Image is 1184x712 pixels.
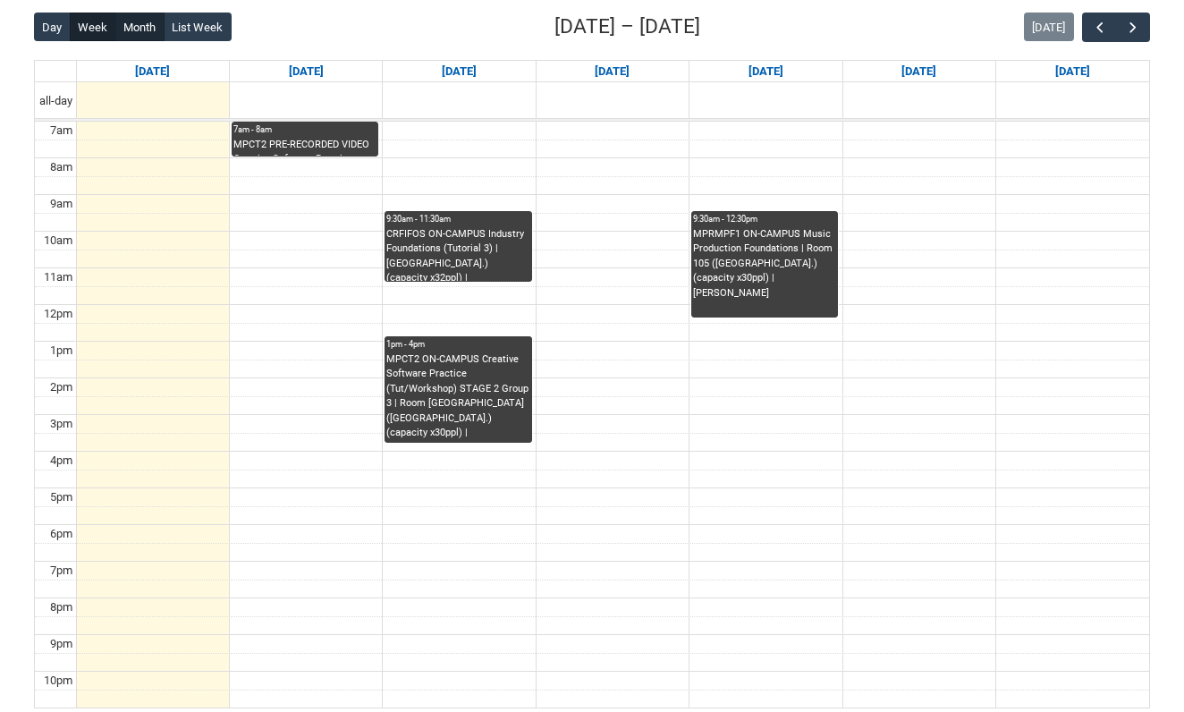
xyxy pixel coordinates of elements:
[233,123,376,136] div: 7am - 8am
[1052,61,1094,82] a: Go to August 23, 2025
[233,138,376,157] div: MPCT2 PRE-RECORDED VIDEO Creative Software Practice (Lecture) STAGE 2 | Online | [PERSON_NAME]
[386,227,529,282] div: CRFIFOS ON-CAMPUS Industry Foundations (Tutorial 3) | [GEOGRAPHIC_DATA].) (capacity x32ppl) | [PE...
[47,562,76,580] div: 7pm
[34,13,71,41] button: Day
[386,213,529,225] div: 9:30am - 11:30am
[47,488,76,506] div: 5pm
[40,305,76,323] div: 12pm
[47,452,76,470] div: 4pm
[47,525,76,543] div: 6pm
[693,213,836,225] div: 9:30am - 12:30pm
[40,232,76,250] div: 10am
[47,195,76,213] div: 9am
[36,92,76,110] span: all-day
[1024,13,1074,41] button: [DATE]
[40,268,76,286] div: 11am
[1082,13,1116,42] button: Previous Week
[438,61,480,82] a: Go to August 19, 2025
[47,635,76,653] div: 9pm
[164,13,232,41] button: List Week
[285,61,327,82] a: Go to August 18, 2025
[693,227,836,301] div: MPRMPF1 ON-CAMPUS Music Production Foundations | Room 105 ([GEOGRAPHIC_DATA].) (capacity x30ppl) ...
[70,13,116,41] button: Week
[47,415,76,433] div: 3pm
[40,672,76,690] div: 10pm
[591,61,633,82] a: Go to August 20, 2025
[386,352,529,443] div: MPCT2 ON-CAMPUS Creative Software Practice (Tut/Workshop) STAGE 2 Group 3 | Room [GEOGRAPHIC_DATA...
[386,338,529,351] div: 1pm - 4pm
[47,158,76,176] div: 8am
[898,61,940,82] a: Go to August 22, 2025
[47,378,76,396] div: 2pm
[554,12,700,42] h2: [DATE] – [DATE]
[47,122,76,140] div: 7am
[131,61,173,82] a: Go to August 17, 2025
[115,13,165,41] button: Month
[47,598,76,616] div: 8pm
[1116,13,1150,42] button: Next Week
[47,342,76,360] div: 1pm
[745,61,787,82] a: Go to August 21, 2025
